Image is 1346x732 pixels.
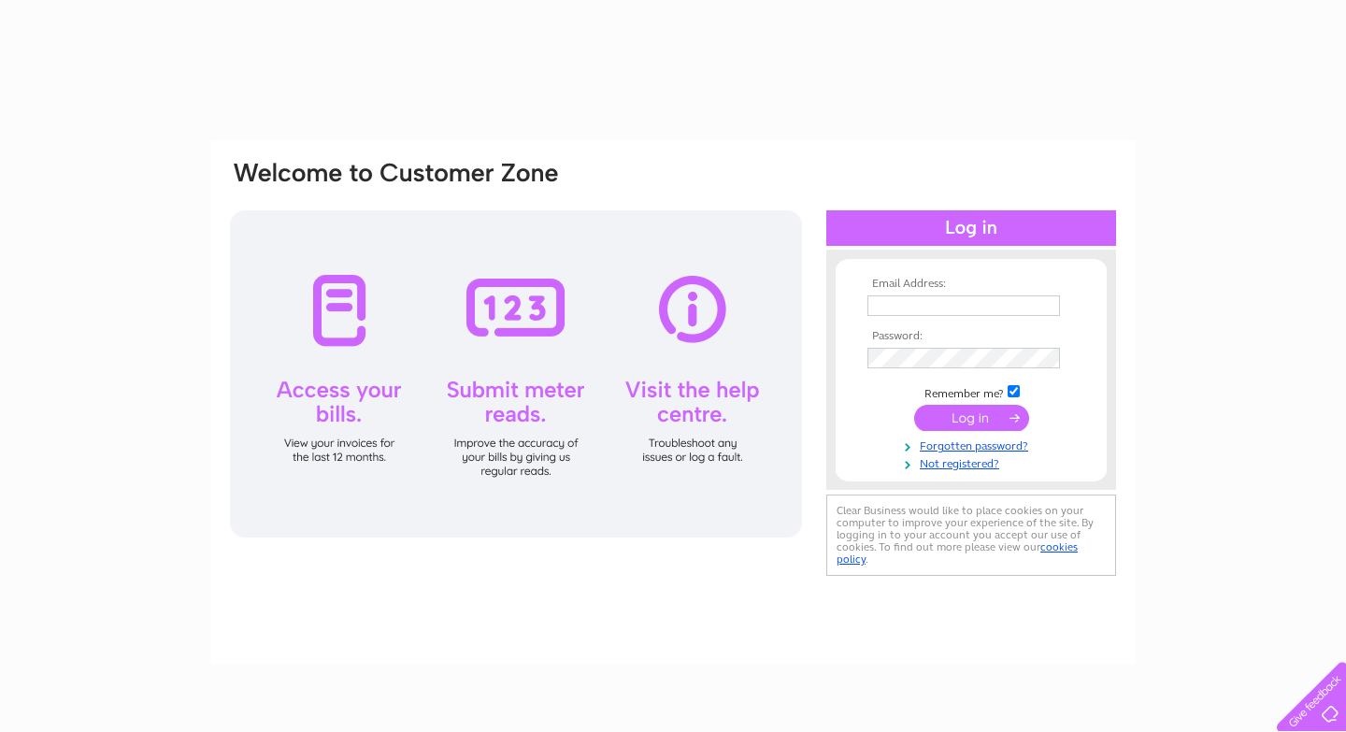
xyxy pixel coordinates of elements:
td: Remember me? [863,382,1080,401]
th: Password: [863,330,1080,343]
th: Email Address: [863,278,1080,291]
div: Clear Business would like to place cookies on your computer to improve your experience of the sit... [826,495,1116,576]
input: Submit [914,405,1029,431]
a: cookies policy [837,540,1078,566]
a: Not registered? [867,453,1080,471]
a: Forgotten password? [867,436,1080,453]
